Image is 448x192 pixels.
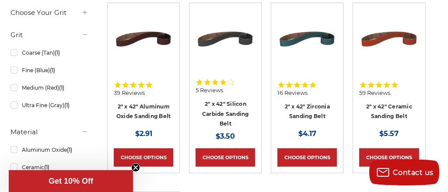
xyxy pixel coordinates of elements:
[359,9,419,69] img: 2" x 42" Sanding Belt - Ceramic
[59,84,64,91] span: (1)
[379,129,399,138] span: $5.57
[196,9,255,69] img: 2" x 42" Silicon Carbide File Belt
[369,159,439,185] button: Contact us
[10,98,89,113] a: Ultra Fine (Gray)
[277,9,337,69] img: 2" x 42" Sanding Belt - Zirconia
[10,80,89,95] a: Medium (Red)
[393,168,434,177] span: Contact us
[114,90,145,96] span: 39 Reviews
[10,127,89,137] h5: Material
[359,148,419,167] a: Choose Options
[114,148,173,167] a: Choose Options
[44,164,49,171] span: (1)
[67,147,72,153] span: (1)
[359,90,390,96] span: 59 Reviews
[10,30,89,40] h5: Grit
[114,9,173,69] img: 2" x 42" Sanding Belt - Aluminum Oxide
[10,142,89,157] a: Aluminum Oxide
[135,129,152,138] span: $2.91
[285,103,330,120] a: 2" x 42" Zirconia Sanding Belt
[196,148,255,167] a: Choose Options
[202,101,249,127] a: 2" x 42" Silicon Carbide Sanding Belt
[216,132,235,140] span: $3.50
[131,163,140,172] button: Close teaser
[50,67,55,73] span: (1)
[55,49,60,56] span: (1)
[277,148,337,167] a: Choose Options
[9,170,133,192] div: Get 10% OffClose teaser
[116,103,171,120] a: 2" x 42" Aluminum Oxide Sanding Belt
[298,129,316,138] span: $4.17
[10,7,89,18] h5: Choose Your Grit
[10,63,89,78] a: Fine (Blue)
[366,103,412,120] a: 2" x 42" Ceramic Sanding Belt
[64,102,70,108] span: (1)
[10,160,89,175] a: Ceramic
[10,45,89,60] a: Coarse (Tan)
[196,87,223,93] span: 5 Reviews
[277,90,308,96] span: 16 Reviews
[49,177,93,185] span: Get 10% Off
